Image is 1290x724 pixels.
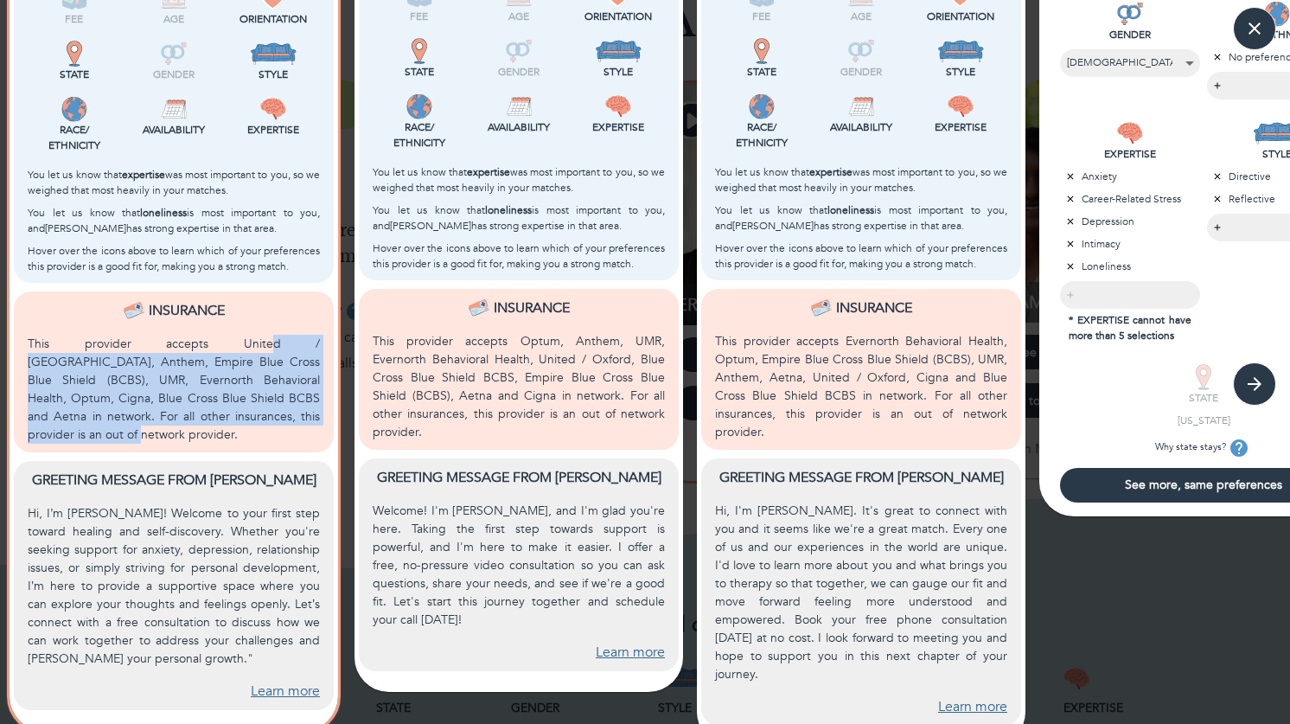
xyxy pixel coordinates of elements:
[28,122,120,153] p: Race/ Ethnicity
[28,11,120,27] p: Fee
[814,119,907,135] p: Availability
[227,67,320,82] p: Style
[749,38,775,64] img: State
[1060,191,1200,207] p: Career-Related Stress
[373,64,465,80] p: State
[251,682,320,702] a: Learn more
[715,38,808,80] div: This provider is licensed to work in your state.
[572,64,665,80] p: Style
[915,9,1007,24] p: Orientation
[373,240,665,272] p: Hover over the icons above to learn which of your preferences this provider is a good fit for, ma...
[938,697,1007,717] a: Learn more
[472,64,565,80] p: Gender
[260,96,286,122] img: Expertise
[715,202,1007,234] p: You let us know that is most important to you, and [PERSON_NAME] has strong expertise in that area.
[814,9,907,24] p: Age
[373,119,465,151] p: Race/ Ethnicity
[948,93,974,119] img: Expertise
[28,205,320,236] p: You let us know that is most important to you, and [PERSON_NAME] has strong expertise in that area.
[1060,27,1200,42] p: GENDER
[1060,169,1200,184] p: Anxiety
[472,119,565,135] p: Availability
[373,332,665,441] p: This provider accepts Optum, Anthem, UMR, Evernorth Behavioral Health, United / Oxford, Blue Cros...
[595,38,642,64] img: Style
[227,122,320,138] p: Expertise
[715,119,808,151] p: Race/ Ethnicity
[749,93,775,119] img: Race/<br />Ethnicity
[373,502,665,629] p: Welcome! I'm [PERSON_NAME], and I'm glad you're here. Taking the first step towards support is po...
[836,298,912,318] p: Insurance
[250,41,297,67] img: Style
[122,168,165,182] b: expertise
[28,167,320,198] p: You let us know that was most important to you, so we weighed that most heavily in your matches.
[127,122,220,138] p: Availability
[506,38,532,64] img: Gender
[61,96,87,122] img: Race/<br />Ethnicity
[28,470,320,490] p: Greeting message from [PERSON_NAME]
[28,41,120,82] div: This provider is licensed to work in your state.
[1060,214,1200,229] p: Depression
[1134,435,1274,461] p: Why state stays?
[28,504,320,668] p: Hi, I’m [PERSON_NAME]! Welcome to your first step toward healing and self-discovery. Whether you'...
[827,203,874,217] b: loneliness
[406,38,432,64] img: State
[472,9,565,24] p: Age
[61,41,87,67] img: State
[1117,1,1143,27] img: GENDER
[596,643,665,663] a: Learn more
[467,165,510,179] b: expertise
[1060,259,1200,274] p: Loneliness
[605,93,631,119] img: Expertise
[715,164,1007,195] p: You let us know that was most important to you, so we weighed that most heavily in your matches.
[127,67,220,82] p: Gender
[809,165,853,179] b: expertise
[373,9,465,24] p: Fee
[715,64,808,80] p: State
[1226,435,1252,461] button: tooltip
[1117,120,1143,146] img: EXPERTISE
[715,332,1007,441] p: This provider accepts Evernorth Behavioral Health, Optum, Empire Blue Cross Blue Shield (BCBS), U...
[937,38,985,64] img: Style
[149,300,225,321] p: Insurance
[814,64,907,80] p: Gender
[715,9,808,24] p: Fee
[572,119,665,135] p: Expertise
[1060,309,1200,343] p: * EXPERTISE cannot have more than 5 selections
[1060,236,1200,252] p: Intimacy
[227,11,320,27] p: Orientation
[373,38,465,80] div: This provider is licensed to work in your state.
[127,11,220,27] p: Age
[715,467,1007,488] p: Greeting message from [PERSON_NAME]
[485,203,532,217] b: loneliness
[915,64,1007,80] p: Style
[161,41,187,67] img: Gender
[572,9,665,24] p: Orientation
[140,206,187,220] b: loneliness
[494,298,570,318] p: Insurance
[506,93,532,119] img: Availability
[1134,413,1274,428] p: [US_STATE]
[406,93,432,119] img: Race/<br />Ethnicity
[28,335,320,444] p: This provider accepts United / [GEOGRAPHIC_DATA], Anthem, Empire Blue Cross Blue Shield (BCBS), U...
[915,119,1007,135] p: Expertise
[28,67,120,82] p: State
[715,502,1007,683] p: Hi, I'm [PERSON_NAME]. It's great to connect with you and it seems like we're a great match. Ever...
[161,96,187,122] img: Availability
[373,164,665,195] p: You let us know that was most important to you, so we weighed that most heavily in your matches.
[1134,390,1274,406] p: STATE
[28,243,320,274] p: Hover over the icons above to learn which of your preferences this provider is a good fit for, ma...
[373,202,665,234] p: You let us know that is most important to you, and [PERSON_NAME] has strong expertise in that area.
[1191,364,1217,390] img: STATE
[848,93,874,119] img: Availability
[373,467,665,488] p: Greeting message from [PERSON_NAME]
[1060,146,1200,162] p: EXPERTISE
[848,38,874,64] img: Gender
[1264,1,1290,27] img: RACE/ETHNICITY
[715,240,1007,272] p: Hover over the icons above to learn which of your preferences this provider is a good fit for, ma...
